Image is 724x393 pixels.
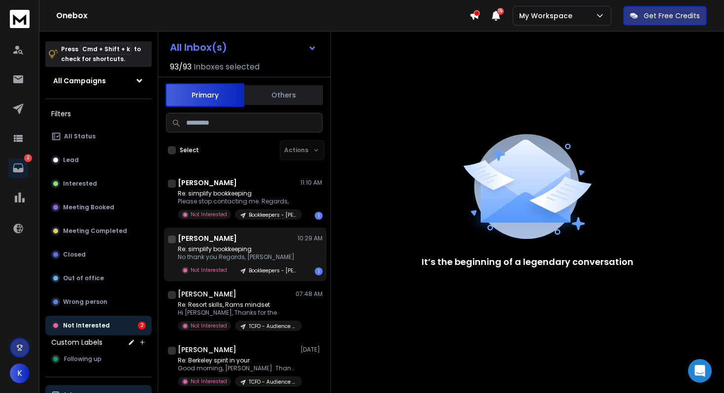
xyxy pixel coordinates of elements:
p: TCFO - Audience Labs - Hyper Personal [249,378,296,386]
h1: [PERSON_NAME] [178,178,237,188]
span: Following up [64,355,101,363]
div: 1 [315,267,323,275]
h1: [PERSON_NAME] [178,289,236,299]
h3: Filters [45,107,152,121]
p: Re: Resort skills, Rams mindset [178,301,296,309]
p: Re: simplify bookkeeping [178,190,296,197]
button: Out of office [45,268,152,288]
p: Bookkeepers - [PERSON_NAME] [249,267,296,274]
p: Not Interested [191,266,227,274]
div: Open Intercom Messenger [688,359,712,383]
p: Lead [63,156,79,164]
p: Not Interested [191,211,227,218]
button: Others [244,84,323,106]
img: logo [10,10,30,28]
button: Not Interested2 [45,316,152,335]
div: 1 [315,212,323,220]
label: Select [180,146,199,154]
button: All Campaigns [45,71,152,91]
h1: All Inbox(s) [170,42,227,52]
p: Not Interested [191,378,227,385]
button: Lead [45,150,152,170]
button: Meeting Booked [45,197,152,217]
button: Closed [45,245,152,264]
h3: Custom Labels [51,337,102,347]
span: Cmd + Shift + k [81,43,132,55]
button: Meeting Completed [45,221,152,241]
span: 93 / 93 [170,61,192,73]
p: It’s the beginning of a legendary conversation [422,255,633,269]
div: 2 [138,322,146,329]
button: Primary [165,83,244,107]
button: Wrong person [45,292,152,312]
p: Wrong person [63,298,107,306]
p: Bookkeepers - [PERSON_NAME] [249,211,296,219]
p: Closed [63,251,86,259]
p: Meeting Booked [63,203,114,211]
p: Interested [63,180,97,188]
p: Re: Berkeley spirit in your [178,357,296,364]
p: Hi [PERSON_NAME], Thanks for the [178,309,296,317]
p: My Workspace [519,11,576,21]
h1: Onebox [56,10,469,22]
p: Not Interested [191,322,227,329]
p: Re: simplify bookkeeping [178,245,296,253]
h1: [PERSON_NAME] [178,345,236,355]
p: Please stop contacting me. Regards, [178,197,296,205]
button: Following up [45,349,152,369]
button: All Inbox(s) [162,37,325,57]
p: 10:29 AM [297,234,323,242]
p: No thank you Regards, [PERSON_NAME] [178,253,296,261]
h3: Inboxes selected [194,61,260,73]
button: K [10,363,30,383]
p: 07:48 AM [296,290,323,298]
p: Press to check for shortcuts. [61,44,141,64]
p: 2 [24,154,32,162]
p: [DATE] [300,346,323,354]
p: Meeting Completed [63,227,127,235]
h1: [PERSON_NAME] [178,233,237,243]
h1: All Campaigns [53,76,106,86]
p: Get Free Credits [644,11,700,21]
span: 15 [497,8,504,15]
p: All Status [64,132,96,140]
p: TCFO - Audience Labs - Hyper Personal [249,323,296,330]
p: 11:10 AM [300,179,323,187]
p: Out of office [63,274,104,282]
button: All Status [45,127,152,146]
p: Good morning, [PERSON_NAME]. Thank you [178,364,296,372]
p: Not Interested [63,322,110,329]
a: 2 [8,158,28,178]
button: Interested [45,174,152,194]
button: Get Free Credits [623,6,707,26]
